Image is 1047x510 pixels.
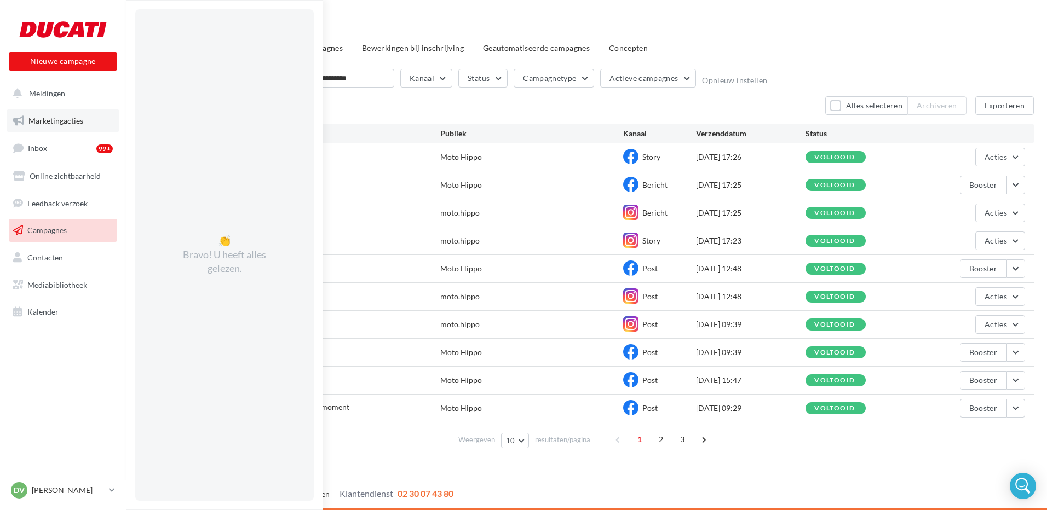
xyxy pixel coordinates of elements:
span: Bericht [642,208,668,217]
button: 10 [501,433,529,448]
span: 3 [674,431,691,448]
button: Booster [960,259,1006,278]
div: voltooid [814,321,855,328]
span: Acties [985,208,1007,217]
span: Online zichtbaarheid [30,171,101,181]
div: [DATE] 12:48 [696,291,806,302]
div: voltooid [814,293,855,300]
div: voltooid [814,182,855,189]
span: Acties [985,236,1007,245]
div: [DATE] 12:48 [696,263,806,274]
div: [DATE] 09:39 [696,319,806,330]
div: Moto Hippo [440,263,482,274]
button: Meldingen [7,82,115,105]
a: Contacten [7,246,119,269]
span: Acties [985,152,1007,161]
span: Weergeven [458,434,495,445]
button: Booster [960,371,1006,390]
div: Publiek [440,128,623,139]
div: Moto Hippo [440,179,482,190]
div: voltooid [814,210,855,217]
div: Moto Hippo [440,347,482,358]
div: moto.hippo [440,207,480,218]
div: voltooid [814,237,855,245]
button: Archiveren [907,96,967,115]
div: [DATE] 17:26 [696,152,806,163]
div: moto.hippo [440,235,480,246]
span: Marketingacties [28,116,83,125]
span: 1 [631,431,648,448]
span: Acties [985,292,1007,301]
div: [DATE] 17:25 [696,207,806,218]
button: Kanaal [400,69,452,88]
span: Campagnes [27,225,67,235]
div: Moto Hippo [440,403,482,414]
div: [DATE] 09:39 [696,347,806,358]
div: [DATE] 17:23 [696,235,806,246]
button: Opnieuw instellen [702,76,767,85]
button: Exporteren [975,96,1034,115]
div: voltooid [814,154,855,161]
div: Status [806,128,915,139]
button: Booster [960,399,1006,418]
button: Acties [975,231,1025,250]
span: Acties [985,320,1007,329]
div: [DATE] 15:47 [696,375,806,386]
span: Post [642,403,658,413]
a: Feedback verzoek [7,192,119,215]
a: DV [PERSON_NAME] [9,480,117,501]
span: Story [642,236,660,245]
div: 99+ [96,144,113,153]
span: Bewerkingen bij inschrijving [362,43,464,53]
button: Booster [960,343,1006,362]
a: Online zichtbaarheid [7,165,119,188]
div: voltooid [814,265,855,273]
button: Campagnetype [514,69,594,88]
button: Acties [975,204,1025,222]
span: Feedback verzoek [27,198,88,207]
span: Klantendienst [340,488,393,499]
span: Post [642,292,658,301]
div: Open Intercom Messenger [1010,473,1036,499]
button: Status [458,69,508,88]
button: Nieuwe campagne [9,52,117,71]
span: Actieve campagnes [609,73,678,83]
span: Mediabibliotheek [27,280,87,289]
span: resultaten/pagina [535,434,590,445]
div: Moto Hippo [440,375,482,386]
div: voltooid [814,377,855,384]
a: Marketingacties [7,109,119,132]
span: Concepten [609,43,648,53]
span: Bericht [642,180,668,189]
div: Verzenddatum [696,128,806,139]
button: Acties [975,148,1025,166]
div: Kanaal [623,128,696,139]
div: [DATE] 09:29 [696,403,806,414]
span: DV [14,485,25,496]
span: Post [642,320,658,329]
a: Campagnes [7,219,119,242]
a: Kalender [7,300,119,323]
div: Mijn campagnes [139,18,1034,34]
button: Booster [960,176,1006,194]
button: Acties [975,315,1025,334]
div: moto.hippo [440,291,480,302]
span: Kalender [27,307,59,316]
div: moto.hippo [440,319,480,330]
button: Actieve campagnes [600,69,696,88]
span: Contacten [27,253,63,262]
span: Inbox [28,143,47,153]
span: 2 [652,431,670,448]
span: Meldingen [29,89,65,98]
div: voltooid [814,405,855,412]
span: Post [642,375,658,385]
button: Acties [975,287,1025,306]
button: Alles selecteren [825,96,907,115]
span: 02 30 07 43 80 [398,488,453,499]
span: Story [642,152,660,161]
div: voltooid [814,349,855,356]
p: [PERSON_NAME] [32,485,105,496]
div: Moto Hippo [440,152,482,163]
a: Mediabibliotheek [7,274,119,297]
a: Inbox99+ [7,136,119,160]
